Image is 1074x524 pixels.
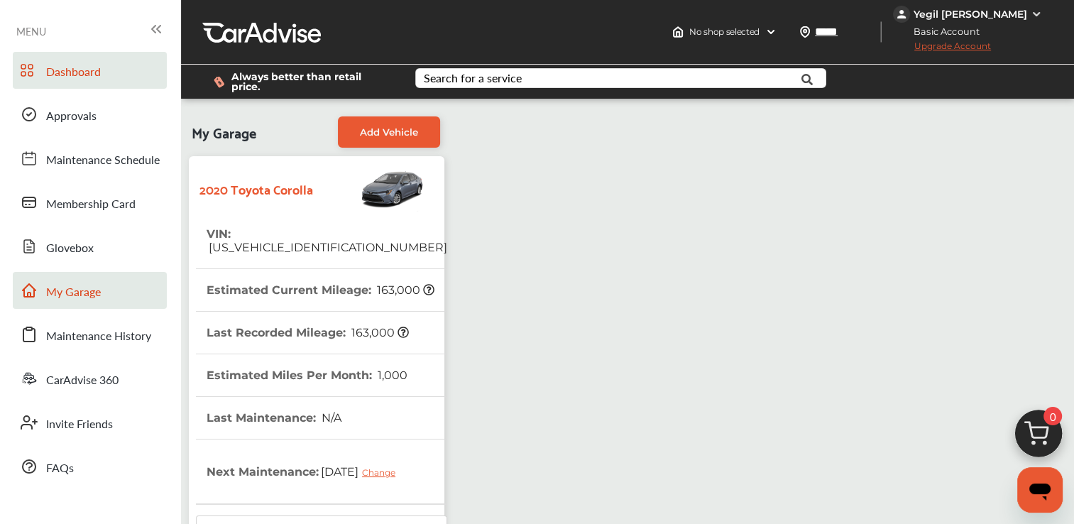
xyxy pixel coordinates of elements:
[46,371,119,390] span: CarAdvise 360
[672,26,684,38] img: header-home-logo.8d720a4f.svg
[338,116,440,148] a: Add Vehicle
[46,327,151,346] span: Maintenance History
[46,415,113,434] span: Invite Friends
[313,163,425,213] img: Vehicle
[46,195,136,214] span: Membership Card
[207,397,341,439] th: Last Maintenance :
[13,96,167,133] a: Approvals
[319,411,341,425] span: N/A
[893,6,910,23] img: jVpblrzwTbfkPYzPPzSLxeg0AAAAASUVORK5CYII=
[362,467,402,478] div: Change
[894,24,990,39] span: Basic Account
[13,404,167,441] a: Invite Friends
[199,178,313,200] strong: 2020 Toyota Corolla
[13,316,167,353] a: Maintenance History
[46,283,101,302] span: My Garage
[46,151,160,170] span: Maintenance Schedule
[46,63,101,82] span: Dashboard
[376,369,407,382] span: 1,000
[13,272,167,309] a: My Garage
[893,40,991,58] span: Upgrade Account
[424,72,522,84] div: Search for a service
[231,72,393,92] span: Always better than retail price.
[765,26,777,38] img: header-down-arrow.9dd2ce7d.svg
[13,184,167,221] a: Membership Card
[207,213,447,268] th: VIN :
[799,26,811,38] img: location_vector.a44bc228.svg
[16,26,46,37] span: MENU
[13,228,167,265] a: Glovebox
[1004,403,1073,471] img: cart_icon.3d0951e8.svg
[914,8,1027,21] div: Yegil [PERSON_NAME]
[207,312,409,354] th: Last Recorded Mileage :
[375,283,434,297] span: 163,000
[13,360,167,397] a: CarAdvise 360
[207,241,447,254] span: [US_VEHICLE_IDENTIFICATION_NUMBER]
[689,26,760,38] span: No shop selected
[13,52,167,89] a: Dashboard
[207,269,434,311] th: Estimated Current Mileage :
[46,459,74,478] span: FAQs
[13,448,167,485] a: FAQs
[46,107,97,126] span: Approvals
[349,326,409,339] span: 163,000
[880,21,882,43] img: header-divider.bc55588e.svg
[214,76,224,88] img: dollor_label_vector.a70140d1.svg
[13,140,167,177] a: Maintenance Schedule
[1031,9,1042,20] img: WGsFRI8htEPBVLJbROoPRyZpYNWhNONpIPPETTm6eUC0GeLEiAAAAAElFTkSuQmCC
[1017,467,1063,513] iframe: Button to launch messaging window
[207,440,406,503] th: Next Maintenance :
[207,354,407,396] th: Estimated Miles Per Month :
[1043,407,1062,425] span: 0
[360,126,418,138] span: Add Vehicle
[319,454,406,489] span: [DATE]
[46,239,94,258] span: Glovebox
[192,116,256,148] span: My Garage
